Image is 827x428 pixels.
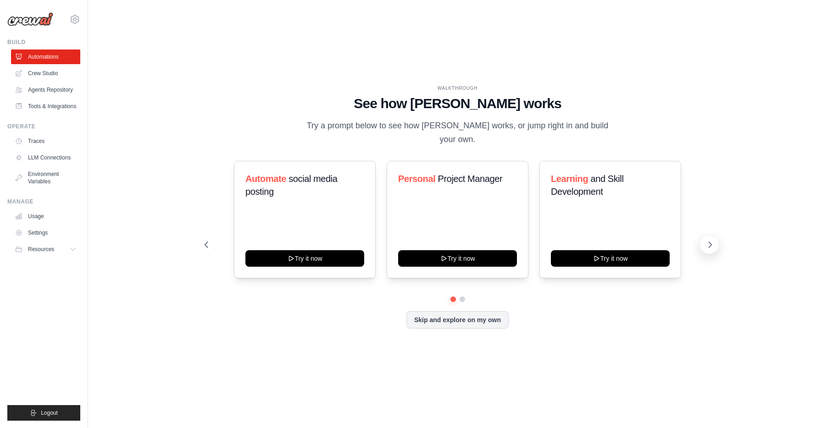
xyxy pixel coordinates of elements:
button: Try it now [551,250,670,267]
a: Agents Repository [11,82,80,97]
img: Logo [7,12,53,26]
button: Try it now [398,250,517,267]
span: Personal [398,174,435,184]
button: Skip and explore on my own [406,311,509,329]
span: Project Manager [438,174,502,184]
div: Build [7,38,80,46]
a: Traces [11,134,80,148]
a: Settings [11,225,80,240]
span: and Skill Development [551,174,623,197]
span: Logout [41,409,58,417]
p: Try a prompt below to see how [PERSON_NAME] works, or jump right in and build your own. [304,119,612,146]
div: WALKTHROUGH [205,85,711,92]
span: Learning [551,174,588,184]
a: Usage [11,209,80,224]
a: Crew Studio [11,66,80,81]
button: Resources [11,242,80,257]
a: Tools & Integrations [11,99,80,114]
div: Manage [7,198,80,205]
span: Automate [245,174,286,184]
button: Try it now [245,250,364,267]
span: Resources [28,246,54,253]
a: Automations [11,49,80,64]
a: Environment Variables [11,167,80,189]
a: LLM Connections [11,150,80,165]
h1: See how [PERSON_NAME] works [205,95,711,112]
div: Operate [7,123,80,130]
span: social media posting [245,174,338,197]
button: Logout [7,405,80,421]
